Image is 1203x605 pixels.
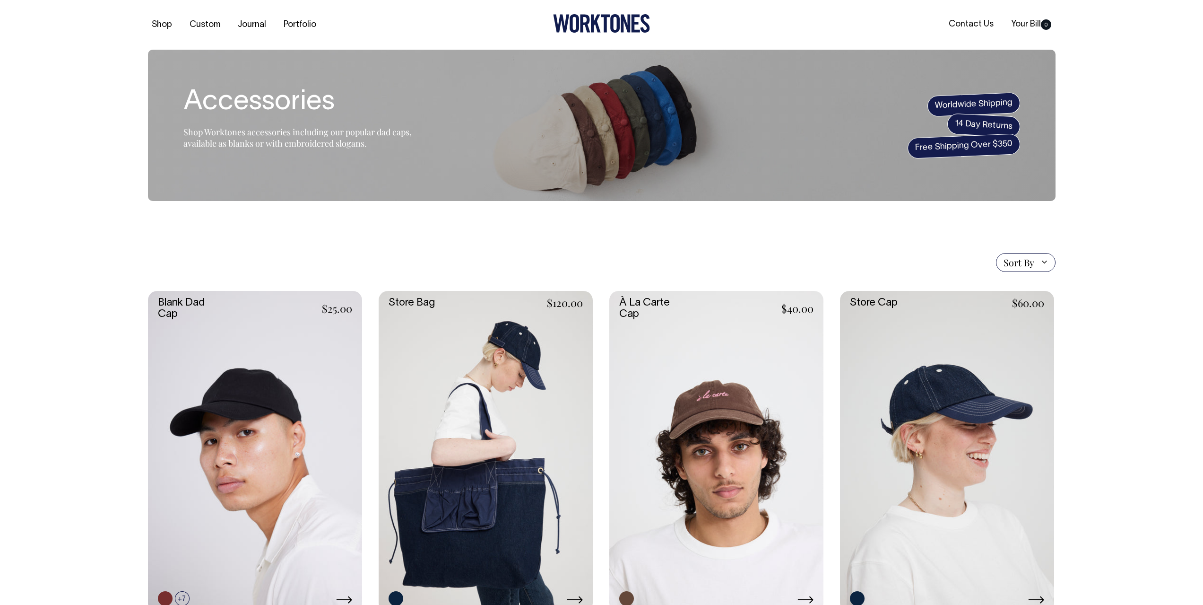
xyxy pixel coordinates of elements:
a: Portfolio [280,17,320,33]
a: Contact Us [945,17,997,32]
span: Shop Worktones accessories including our popular dad caps, available as blanks or with embroidere... [183,126,412,149]
a: Journal [234,17,270,33]
span: Free Shipping Over $350 [907,133,1021,159]
a: Shop [148,17,176,33]
a: Custom [186,17,224,33]
h1: Accessories [183,88,420,118]
span: Worldwide Shipping [927,92,1021,117]
span: Sort By [1004,257,1034,268]
span: 0 [1041,19,1051,30]
span: 14 Day Returns [946,113,1020,138]
a: Your Bill0 [1007,17,1055,32]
